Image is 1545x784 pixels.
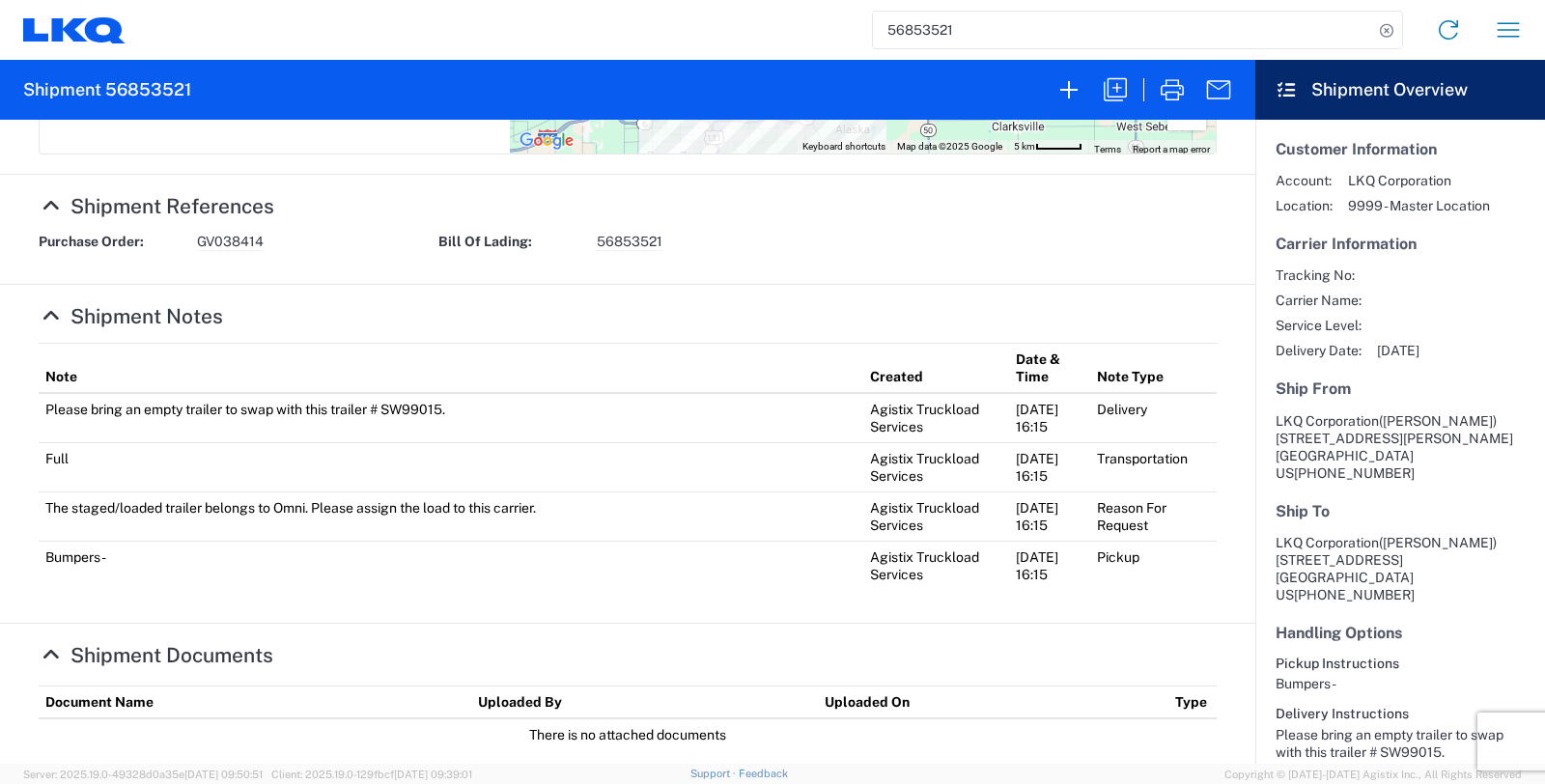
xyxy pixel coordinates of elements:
address: [GEOGRAPHIC_DATA] US [1276,412,1525,482]
a: Support [690,768,739,779]
th: Date & Time [1009,343,1090,393]
th: Note Type [1090,343,1217,393]
th: Type [1168,686,1217,718]
span: [PHONE_NUMBER] [1294,465,1415,481]
span: LKQ Corporation [1276,413,1379,429]
th: Document Name [39,686,471,718]
span: 56853521 [597,233,662,251]
span: 9999 - Master Location [1348,197,1490,214]
span: 5 km [1014,141,1035,152]
td: [DATE] 16:15 [1009,442,1090,491]
span: [DATE] [1377,342,1419,359]
h6: Pickup Instructions [1276,656,1525,672]
address: [GEOGRAPHIC_DATA] US [1276,534,1525,603]
td: Pickup [1090,541,1217,590]
table: Shipment Documents [39,686,1217,750]
span: [PHONE_NUMBER] [1294,587,1415,602]
h6: Delivery Instructions [1276,706,1525,722]
td: Reason For Request [1090,491,1217,541]
span: ([PERSON_NAME]) [1379,535,1497,550]
h5: Customer Information [1276,140,1525,158]
div: Bumpers - [1276,675,1525,692]
td: Agistix Truckload Services [863,541,1009,590]
td: [DATE] 16:15 [1009,541,1090,590]
strong: Bill Of Lading: [438,233,583,251]
span: [DATE] 09:39:01 [394,769,472,780]
span: Carrier Name: [1276,292,1362,309]
th: Note [39,343,863,393]
span: Account: [1276,172,1333,189]
a: Hide Details [39,643,273,667]
td: Bumpers - [39,541,863,590]
header: Shipment Overview [1255,60,1545,120]
span: ([PERSON_NAME]) [1379,413,1497,429]
a: Report a map error [1133,144,1210,154]
span: GV038414 [197,233,264,251]
table: Shipment Notes [39,343,1217,590]
h5: Handling Options [1276,624,1525,642]
button: Map Scale: 5 km per 45 pixels [1008,140,1088,154]
span: LKQ Corporation [STREET_ADDRESS] [1276,535,1497,568]
td: The staged/loaded trailer belongs to Omni. Please assign the load to this carrier. [39,491,863,541]
span: [STREET_ADDRESS][PERSON_NAME] [1276,431,1513,446]
span: Copyright © [DATE]-[DATE] Agistix Inc., All Rights Reserved [1224,766,1522,783]
td: Agistix Truckload Services [863,491,1009,541]
td: There is no attached documents [39,718,1217,750]
span: [DATE] 09:50:51 [184,769,263,780]
td: [DATE] 16:15 [1009,393,1090,443]
td: Full [39,442,863,491]
span: Server: 2025.19.0-49328d0a35e [23,769,263,780]
th: Created [863,343,1009,393]
a: Hide Details [39,304,223,328]
h5: Carrier Information [1276,235,1525,253]
div: Please bring an empty trailer to swap with this trailer # SW99015. [1276,726,1525,761]
h5: Ship To [1276,502,1525,520]
td: [DATE] 16:15 [1009,491,1090,541]
td: Agistix Truckload Services [863,442,1009,491]
strong: Purchase Order: [39,233,183,251]
td: Please bring an empty trailer to swap with this trailer # SW99015. [39,393,863,443]
td: Transportation [1090,442,1217,491]
a: Feedback [739,768,788,779]
td: Agistix Truckload Services [863,393,1009,443]
span: Service Level: [1276,317,1362,334]
th: Uploaded On [818,686,1168,718]
span: Map data ©2025 Google [897,141,1002,152]
th: Uploaded By [471,686,818,718]
span: Tracking No: [1276,266,1362,284]
img: Google [515,128,578,154]
span: Delivery Date: [1276,342,1362,359]
span: Location: [1276,197,1333,214]
input: Shipment, tracking or reference number [873,12,1373,48]
a: Open this area in Google Maps (opens a new window) [515,128,578,154]
td: Delivery [1090,393,1217,443]
span: LKQ Corporation [1348,172,1490,189]
button: Keyboard shortcuts [802,140,885,154]
a: Terms [1094,144,1121,154]
h2: Shipment 56853521 [23,78,191,101]
a: Hide Details [39,194,274,218]
h5: Ship From [1276,379,1525,398]
span: Client: 2025.19.0-129fbcf [271,769,472,780]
